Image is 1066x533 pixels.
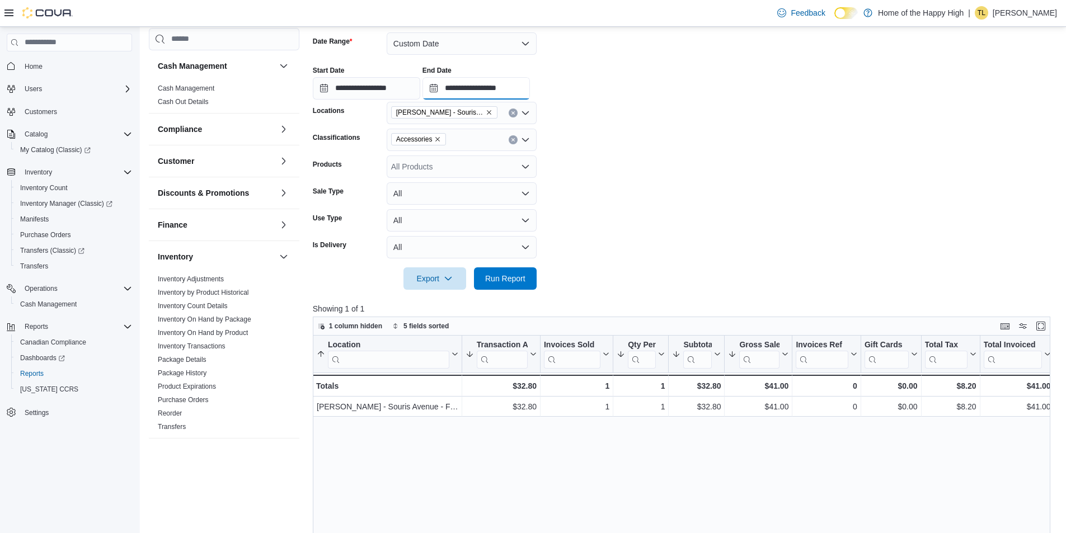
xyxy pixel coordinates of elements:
[1034,319,1048,333] button: Enter fullscreen
[11,196,137,211] a: Inventory Manager (Classic)
[16,298,132,311] span: Cash Management
[329,322,382,331] span: 1 column hidden
[1016,319,1030,333] button: Display options
[11,350,137,366] a: Dashboards
[403,322,449,331] span: 5 fields sorted
[20,405,132,419] span: Settings
[544,339,600,350] div: Invoices Sold
[628,339,656,368] div: Qty Per Transaction
[983,339,1041,368] div: Total Invoiced
[628,339,656,350] div: Qty Per Transaction
[158,60,227,72] h3: Cash Management
[509,135,518,144] button: Clear input
[16,181,132,195] span: Inventory Count
[158,155,194,167] h3: Customer
[617,339,665,368] button: Qty Per Transaction
[277,59,290,73] button: Cash Management
[158,275,224,283] a: Inventory Adjustments
[277,154,290,168] button: Customer
[11,296,137,312] button: Cash Management
[796,339,857,368] button: Invoices Ref
[20,199,112,208] span: Inventory Manager (Classic)
[16,260,132,273] span: Transfers
[672,379,721,393] div: $32.80
[25,107,57,116] span: Customers
[158,60,275,72] button: Cash Management
[158,396,209,404] a: Purchase Orders
[158,219,187,230] h3: Finance
[16,383,83,396] a: [US_STATE] CCRS
[158,288,249,297] span: Inventory by Product Historical
[158,251,193,262] h3: Inventory
[521,162,530,171] button: Open list of options
[25,62,43,71] span: Home
[11,243,137,258] a: Transfers (Classic)
[20,385,78,394] span: [US_STATE] CCRS
[11,334,137,350] button: Canadian Compliance
[158,422,186,431] span: Transfers
[313,319,387,333] button: 1 column hidden
[20,338,86,347] span: Canadian Compliance
[158,187,275,199] button: Discounts & Promotions
[277,447,290,461] button: Loyalty
[313,77,420,100] input: Press the down key to open a popover containing a calendar.
[20,166,132,179] span: Inventory
[20,262,48,271] span: Transfers
[422,77,530,100] input: Press the down key to open a popover containing a calendar.
[317,400,458,413] div: [PERSON_NAME] - Souris Avenue - Fire & Flower
[978,6,985,20] span: TL
[924,339,967,368] div: Total Tax
[2,281,137,296] button: Operations
[158,328,248,337] span: Inventory On Hand by Product
[20,183,68,192] span: Inventory Count
[16,367,132,380] span: Reports
[158,382,216,391] span: Product Expirations
[158,409,182,417] a: Reorder
[16,383,132,396] span: Washington CCRS
[25,284,58,293] span: Operations
[328,339,449,368] div: Location
[434,136,441,143] button: Remove Accessories from selection in this group
[466,379,537,393] div: $32.80
[2,81,137,97] button: Users
[396,134,433,145] span: Accessories
[20,300,77,309] span: Cash Management
[403,267,466,290] button: Export
[477,339,528,350] div: Transaction Average
[672,339,721,368] button: Subtotal
[968,6,970,20] p: |
[878,6,964,20] p: Home of the Happy High
[158,329,248,337] a: Inventory On Hand by Product
[20,320,132,333] span: Reports
[158,342,226,351] span: Inventory Transactions
[313,303,1058,314] p: Showing 1 of 1
[277,250,290,263] button: Inventory
[158,342,226,350] a: Inventory Transactions
[11,180,137,196] button: Inventory Count
[20,105,132,119] span: Customers
[149,272,299,438] div: Inventory
[16,228,76,242] a: Purchase Orders
[20,166,57,179] button: Inventory
[20,282,132,295] span: Operations
[158,84,214,93] span: Cash Management
[683,339,712,368] div: Subtotal
[20,282,62,295] button: Operations
[158,449,185,460] h3: Loyalty
[25,84,42,93] span: Users
[387,236,537,258] button: All
[20,82,132,96] span: Users
[2,58,137,74] button: Home
[7,54,132,450] nav: Complex example
[20,82,46,96] button: Users
[617,400,665,413] div: 1
[391,106,497,119] span: Estevan - Souris Avenue - Fire & Flower
[158,302,228,310] a: Inventory Count Details
[485,273,525,284] span: Run Report
[11,227,137,243] button: Purchase Orders
[672,400,721,413] div: $32.80
[25,408,49,417] span: Settings
[20,406,53,419] a: Settings
[158,275,224,284] span: Inventory Adjustments
[313,106,345,115] label: Locations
